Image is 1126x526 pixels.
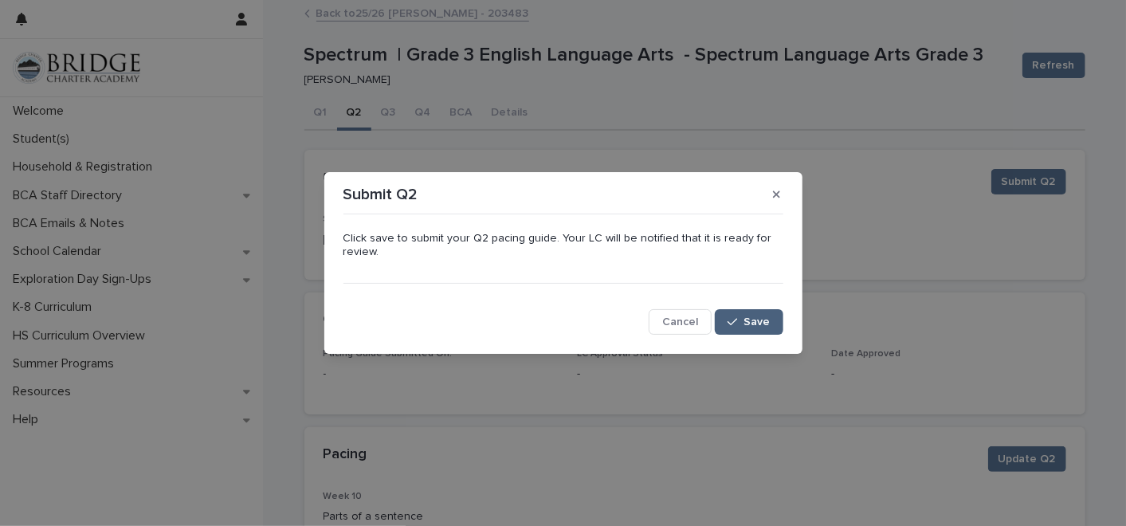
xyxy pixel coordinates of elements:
[715,309,783,335] button: Save
[343,232,783,259] p: Click save to submit your Q2 pacing guide. Your LC will be notified that it is ready for review.
[649,309,712,335] button: Cancel
[662,316,698,328] span: Cancel
[343,185,418,204] p: Submit Q2
[744,316,771,328] span: Save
